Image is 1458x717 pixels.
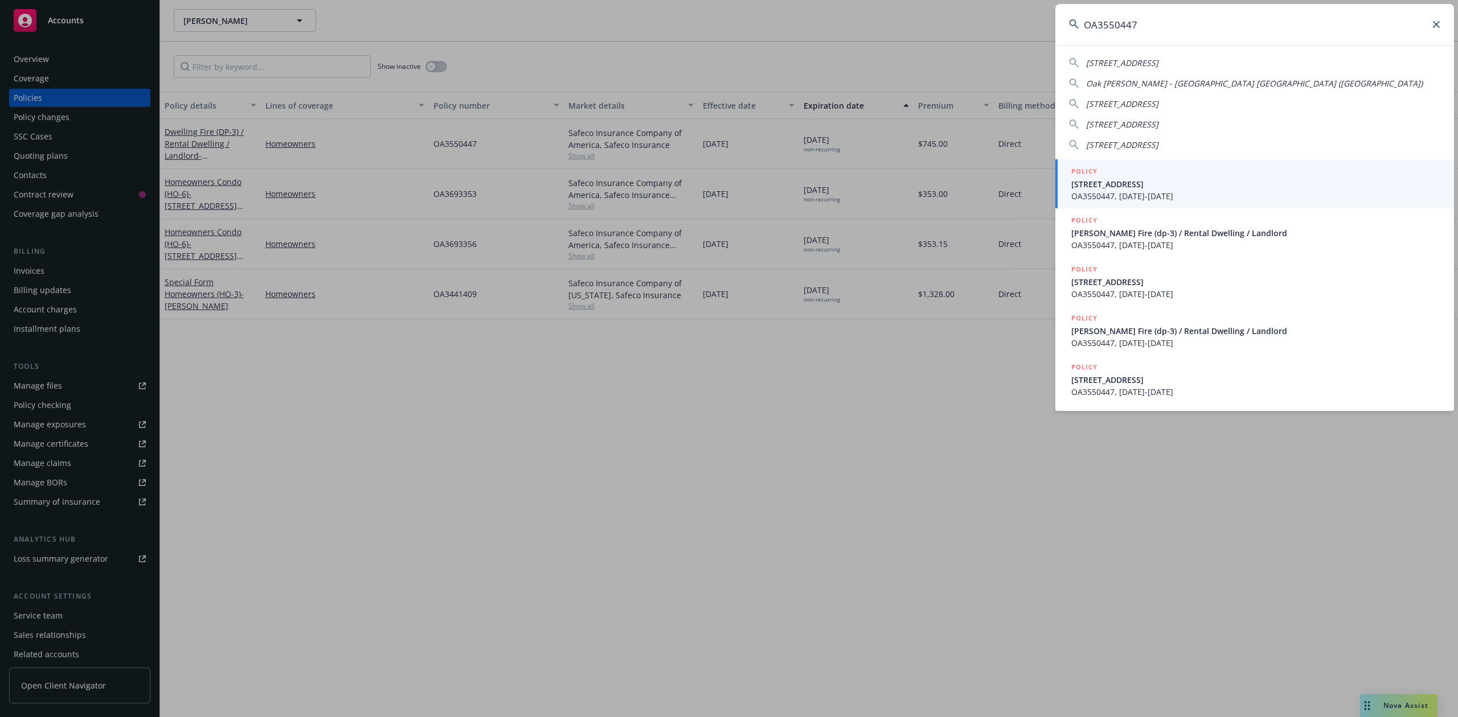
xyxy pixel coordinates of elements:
[1086,119,1158,130] span: [STREET_ADDRESS]
[1071,276,1440,288] span: [STREET_ADDRESS]
[1071,337,1440,349] span: OA3550447, [DATE]-[DATE]
[1086,139,1158,150] span: [STREET_ADDRESS]
[1055,257,1454,306] a: POLICY[STREET_ADDRESS]OA3550447, [DATE]-[DATE]
[1071,386,1440,398] span: OA3550447, [DATE]-[DATE]
[1071,361,1097,373] h5: POLICY
[1071,190,1440,202] span: OA3550447, [DATE]-[DATE]
[1086,98,1158,109] span: [STREET_ADDRESS]
[1071,166,1097,177] h5: POLICY
[1071,227,1440,239] span: [PERSON_NAME] Fire (dp-3) / Rental Dwelling / Landlord
[1055,355,1454,404] a: POLICY[STREET_ADDRESS]OA3550447, [DATE]-[DATE]
[1071,374,1440,386] span: [STREET_ADDRESS]
[1055,159,1454,208] a: POLICY[STREET_ADDRESS]OA3550447, [DATE]-[DATE]
[1086,78,1423,89] span: Oak [PERSON_NAME] - [GEOGRAPHIC_DATA] [GEOGRAPHIC_DATA] ([GEOGRAPHIC_DATA])
[1071,288,1440,300] span: OA3550447, [DATE]-[DATE]
[1071,215,1097,226] h5: POLICY
[1055,4,1454,45] input: Search...
[1071,178,1440,190] span: [STREET_ADDRESS]
[1055,306,1454,355] a: POLICY[PERSON_NAME] Fire (dp-3) / Rental Dwelling / LandlordOA3550447, [DATE]-[DATE]
[1086,57,1158,68] span: [STREET_ADDRESS]
[1071,239,1440,251] span: OA3550447, [DATE]-[DATE]
[1071,325,1440,337] span: [PERSON_NAME] Fire (dp-3) / Rental Dwelling / Landlord
[1055,208,1454,257] a: POLICY[PERSON_NAME] Fire (dp-3) / Rental Dwelling / LandlordOA3550447, [DATE]-[DATE]
[1071,312,1097,324] h5: POLICY
[1071,263,1097,275] h5: POLICY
